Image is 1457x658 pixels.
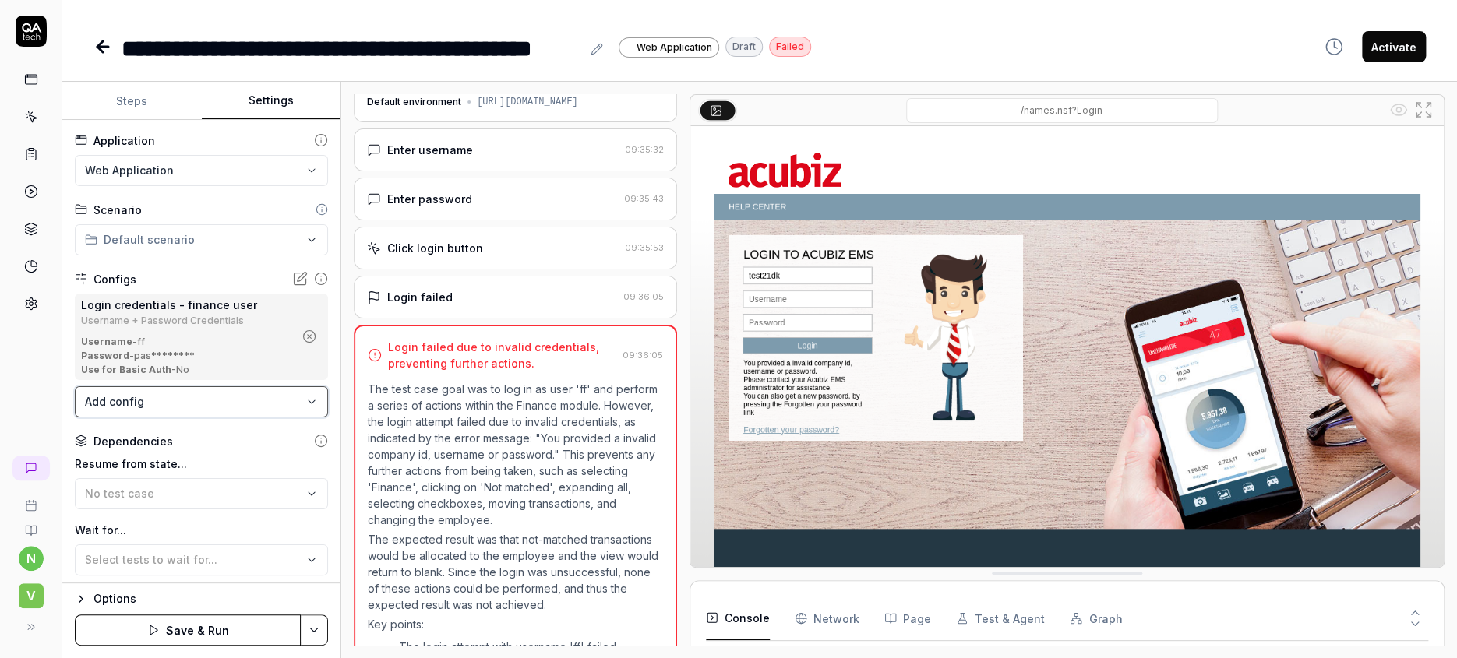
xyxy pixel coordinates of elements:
li: The login attempt with username 'ff' failed. [399,639,663,655]
span: Web Application [637,40,712,55]
div: Username + Password Credentials [81,316,294,325]
time: 09:35:53 [625,242,664,253]
button: Open in full screen [1411,97,1436,122]
b: Password [81,350,129,361]
button: No test case [75,478,328,509]
label: Resume from state... [75,456,328,472]
div: Login credentials - finance user [81,297,294,313]
div: Default scenario [85,231,195,248]
img: Screenshot [690,126,1444,596]
button: Network [795,596,859,640]
div: - No [81,363,294,377]
a: New conversation [12,456,50,480]
a: Web Application [619,37,719,58]
button: V [6,571,55,611]
button: Settings [202,83,341,120]
p: The test case goal was to log in as user 'ff' and perform a series of actions within the Finance ... [368,381,663,528]
button: Console [706,596,770,640]
div: Click login button [387,240,483,256]
div: Draft [725,37,763,57]
label: Wait for... [75,522,328,538]
span: V [19,583,44,608]
div: Login failed [387,289,453,305]
button: View version history [1315,31,1353,62]
button: Show all interative elements [1386,97,1411,122]
div: Configs [93,271,136,287]
b: Use for Basic Auth [81,364,171,375]
span: Select tests to wait for... [85,553,217,566]
time: 09:36:05 [623,291,664,302]
p: The expected result was that not-matched transactions would be allocated to the employee and the ... [368,531,663,613]
div: Application [93,132,155,149]
button: Default scenario [75,224,328,255]
a: Book a call with us [6,487,55,512]
button: Options [75,589,328,608]
time: 09:35:43 [624,193,664,204]
button: Activate [1362,31,1426,62]
span: No test case [85,487,154,500]
div: Scenario [93,202,142,218]
button: n [19,546,44,571]
b: Username [81,336,132,347]
time: 09:36:05 [623,350,663,361]
div: Options [93,589,328,608]
div: Enter password [387,191,472,207]
div: Default environment [367,95,461,109]
button: Graph [1070,596,1122,640]
time: 09:35:32 [625,144,664,155]
button: Save & Run [75,614,301,646]
div: Enter username [387,142,473,158]
div: Failed [769,37,811,57]
button: Select tests to wait for... [75,544,328,575]
span: Web Application [85,162,174,178]
div: [URL][DOMAIN_NAME] [477,95,578,109]
a: Documentation [6,512,55,537]
p: Key points: [368,616,663,632]
button: Test & Agent [956,596,1045,640]
div: - ff [81,335,294,349]
button: Web Application [75,155,328,186]
button: Page [884,596,931,640]
div: Login failed due to invalid credentials, preventing further actions. [388,339,616,371]
button: Steps [62,83,202,120]
div: Dependencies [93,433,173,449]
